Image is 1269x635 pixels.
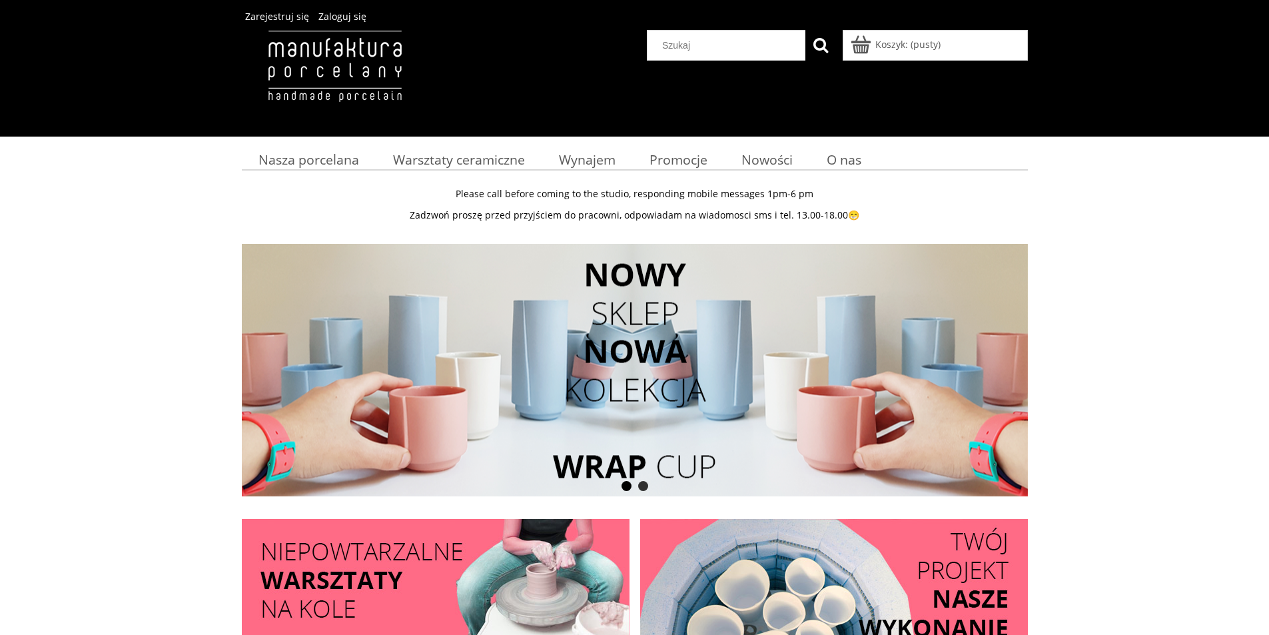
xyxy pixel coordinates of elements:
[242,147,376,173] a: Nasza porcelana
[649,151,707,169] span: Promocje
[245,10,309,23] a: Zarejestruj się
[376,147,542,173] a: Warsztaty ceramiczne
[652,31,805,60] input: Szukaj w sklepie
[559,151,616,169] span: Wynajem
[258,151,359,169] span: Nasza porcelana
[724,147,809,173] a: Nowości
[827,151,861,169] span: O nas
[242,30,428,130] img: Manufaktura Porcelany
[318,10,366,23] a: Zaloguj się
[875,38,908,51] span: Koszyk:
[805,30,836,61] button: Szukaj
[853,38,941,51] a: Produkty w koszyku 0. Przejdź do koszyka
[242,188,1028,200] p: Please call before coming to the studio, responding mobile messages 1pm-6 pm
[809,147,878,173] a: O nas
[741,151,793,169] span: Nowości
[542,147,632,173] a: Wynajem
[242,209,1028,221] p: Zadzwoń proszę przed przyjściem do pracowni, odpowiadam na wiadomosci sms i tel. 13.00-18.00😁
[632,147,724,173] a: Promocje
[911,38,941,51] b: (pusty)
[393,151,525,169] span: Warsztaty ceramiczne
